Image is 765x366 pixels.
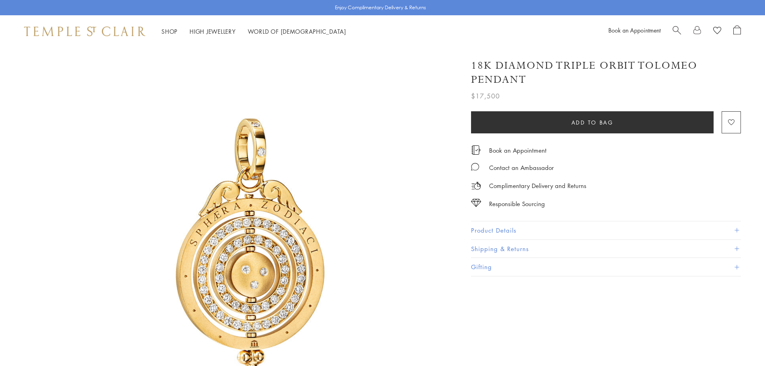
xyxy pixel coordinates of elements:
h1: 18K Diamond Triple Orbit Tolomeo Pendant [471,59,741,87]
div: Contact an Ambassador [489,163,554,173]
a: World of [DEMOGRAPHIC_DATA]World of [DEMOGRAPHIC_DATA] [248,27,346,35]
iframe: Gorgias live chat messenger [725,328,757,358]
nav: Main navigation [161,27,346,37]
button: Gifting [471,258,741,276]
span: Add to bag [571,118,614,127]
button: Shipping & Returns [471,240,741,258]
img: icon_sourcing.svg [471,199,481,207]
img: icon_appointment.svg [471,145,481,155]
img: Temple St. Clair [24,27,145,36]
a: Book an Appointment [489,146,547,155]
a: Open Shopping Bag [733,25,741,37]
a: Search [673,25,681,37]
div: Responsible Sourcing [489,199,545,209]
span: $17,500 [471,91,500,101]
a: View Wishlist [713,25,721,37]
a: Book an Appointment [608,26,661,34]
p: Complimentary Delivery and Returns [489,181,586,191]
button: Add to bag [471,111,714,133]
button: Product Details [471,221,741,239]
a: High JewelleryHigh Jewellery [190,27,236,35]
p: Enjoy Complimentary Delivery & Returns [335,4,426,12]
a: ShopShop [161,27,177,35]
img: icon_delivery.svg [471,181,481,191]
img: MessageIcon-01_2.svg [471,163,479,171]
